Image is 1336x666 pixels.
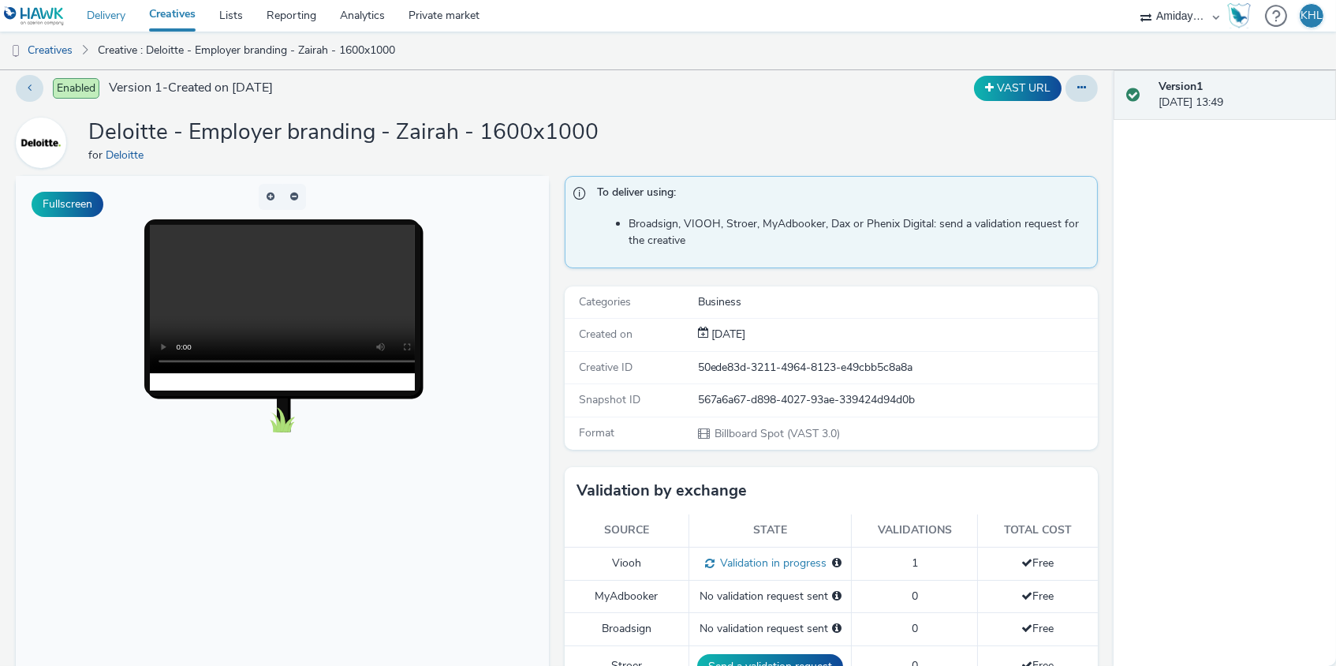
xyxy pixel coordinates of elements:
div: [DATE] 13:49 [1159,79,1323,111]
a: Hawk Academy [1227,3,1257,28]
a: Creative : Deloitte - Employer branding - Zairah - 1600x1000 [90,32,403,69]
a: Deloitte [16,135,73,150]
div: 567a6a67-d898-4027-93ae-339424d94d0b [698,392,1096,408]
div: Duplicate the creative as a VAST URL [970,76,1065,101]
div: Please select a deal below and click on Send to send a validation request to Broadsign. [832,621,842,637]
span: for [88,148,106,163]
th: Source [565,514,689,547]
th: Total cost [978,514,1098,547]
img: dooh [8,43,24,59]
span: Categories [579,294,631,309]
h3: Validation by exchange [577,479,747,503]
img: Deloitte [18,120,64,166]
div: Please select a deal below and click on Send to send a validation request to MyAdbooker. [832,589,842,604]
td: Broadsign [565,613,689,645]
span: Free [1021,621,1054,636]
img: undefined Logo [4,6,65,26]
span: Created on [579,327,633,342]
a: Deloitte [106,148,150,163]
span: Format [579,425,614,440]
span: Validation in progress [715,556,827,571]
span: Version 1 - Created on [DATE] [109,79,273,97]
div: Business [698,294,1096,310]
span: 1 [912,556,918,571]
span: [DATE] [709,327,746,342]
div: Creation 06 October 2025, 13:49 [709,327,746,342]
span: Billboard Spot (VAST 3.0) [714,426,841,441]
th: State [689,514,852,547]
button: Fullscreen [32,192,103,217]
button: VAST URL [974,76,1062,101]
div: KHL [1301,4,1323,28]
span: To deliver using: [597,185,1081,205]
h1: Deloitte - Employer branding - Zairah - 1600x1000 [88,118,599,148]
span: Snapshot ID [579,392,640,407]
span: Creative ID [579,360,633,375]
li: Broadsign, VIOOH, Stroer, MyAdbooker, Dax or Phenix Digital: send a validation request for the cr... [629,216,1089,249]
th: Validations [852,514,978,547]
td: Viooh [565,547,689,580]
span: 0 [912,589,918,604]
span: Free [1021,589,1054,604]
div: 50ede83d-3211-4964-8123-e49cbb5c8a8a [698,360,1096,376]
img: Hawk Academy [1227,3,1251,28]
span: 0 [912,621,918,636]
strong: Version 1 [1159,79,1203,94]
span: Free [1021,556,1054,571]
td: MyAdbooker [565,580,689,612]
div: No validation request sent [697,621,843,637]
div: No validation request sent [697,589,843,604]
span: Enabled [53,78,99,99]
